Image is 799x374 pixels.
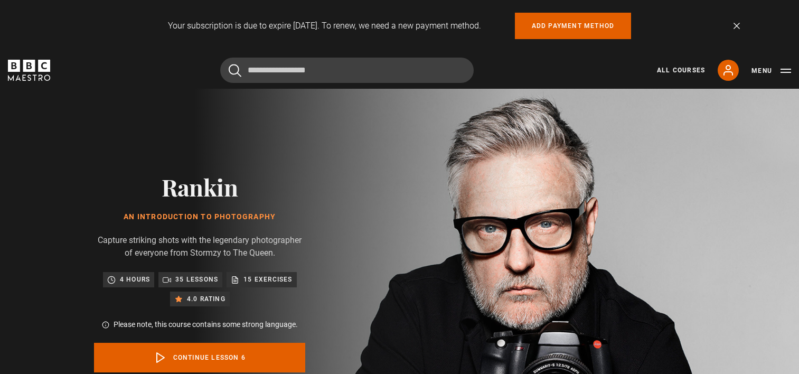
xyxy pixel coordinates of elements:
h1: An Introduction to Photography [94,213,305,221]
p: 4 hours [120,274,150,285]
a: Add payment method [515,13,632,39]
h2: Rankin [94,173,305,200]
p: Capture striking shots with the legendary photographer of everyone from Stormzy to The Queen. [94,234,305,259]
p: Your subscription is due to expire [DATE]. To renew, we need a new payment method. [168,20,481,32]
button: Toggle navigation [751,66,791,76]
a: All Courses [657,66,705,75]
a: Continue lesson 6 [94,343,305,372]
p: 4.0 rating [187,294,225,304]
input: Search [220,58,474,83]
p: 35 lessons [175,274,218,285]
p: 15 exercises [243,274,292,285]
svg: BBC Maestro [8,60,50,81]
button: Submit the search query [229,64,241,77]
p: Please note, this course contains some strong language. [114,319,298,330]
